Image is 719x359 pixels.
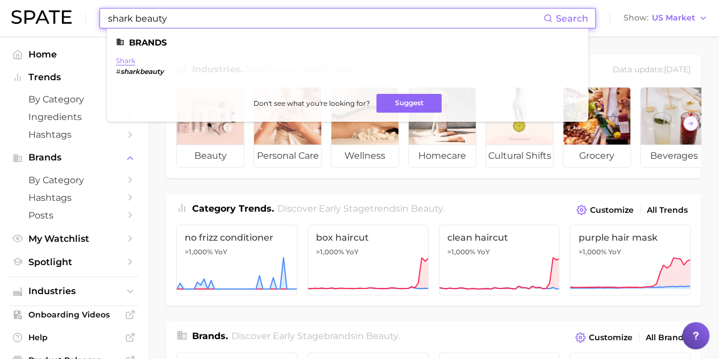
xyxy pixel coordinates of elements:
[9,149,139,166] button: Brands
[28,286,119,296] span: Industries
[176,87,244,168] a: beauty
[28,175,119,185] span: by Category
[28,49,119,60] span: Home
[563,145,630,167] span: grocery
[185,232,289,243] span: no frizz conditioner
[316,232,420,243] span: box haircut
[9,306,139,323] a: Onboarding Videos
[9,189,139,207] a: Hashtags
[277,203,444,214] span: Discover Early Stage trends in .
[570,225,691,295] a: purple hair mask>1,000% YoY
[486,145,553,167] span: cultural shifts
[116,67,120,76] span: #
[608,247,621,257] span: YoY
[9,90,139,108] a: by Category
[28,72,119,82] span: Trends
[366,331,398,341] span: beauty
[9,69,139,86] button: Trends
[578,232,682,243] span: purple hair mask
[331,87,399,168] a: wellness
[578,247,606,256] span: >1,000%
[9,207,139,224] a: Posts
[9,46,139,63] a: Home
[624,15,649,21] span: Show
[28,310,119,320] span: Onboarding Videos
[28,129,119,140] span: Hashtags
[9,126,139,143] a: Hashtags
[621,11,710,26] button: ShowUS Market
[9,283,139,300] button: Industries
[28,152,119,163] span: Brands
[185,247,213,256] span: >1,000%
[477,247,490,257] span: YoY
[563,87,631,168] a: grocery
[9,230,139,247] a: My Watchlist
[683,116,698,131] button: Scroll Right
[9,171,139,189] a: by Category
[331,145,398,167] span: wellness
[9,108,139,126] a: Ingredients
[9,329,139,346] a: Help
[447,247,475,256] span: >1,000%
[231,331,400,341] span: Discover Early Stage brands in .
[28,112,119,122] span: Ingredients
[590,205,634,215] span: Customize
[11,10,72,24] img: SPATE
[644,203,691,218] a: All Trends
[346,247,359,257] span: YoY
[214,247,227,257] span: YoY
[640,87,708,168] a: beverages
[573,202,637,218] button: Customize
[643,330,691,345] a: All Brands
[116,56,135,65] a: shark
[28,257,119,267] span: Spotlight
[572,329,635,345] button: Customize
[411,203,443,214] span: beauty
[316,247,344,256] span: >1,000%
[116,38,579,47] li: Brands
[589,333,633,343] span: Customize
[307,225,429,295] a: box haircut>1,000% YoY
[647,205,688,215] span: All Trends
[613,63,691,78] div: Data update: [DATE]
[408,87,476,168] a: homecare
[556,13,588,24] span: Search
[652,15,695,21] span: US Market
[107,9,543,28] input: Search here for a brand, industry, or ingredient
[28,210,119,221] span: Posts
[192,331,228,341] span: Brands .
[192,203,274,214] span: Category Trends .
[641,145,708,167] span: beverages
[439,225,560,295] a: clean haircut>1,000% YoY
[28,332,119,343] span: Help
[9,253,139,271] a: Spotlight
[253,99,369,108] span: Don't see what you're looking for?
[28,233,119,244] span: My Watchlist
[485,87,554,168] a: cultural shifts
[447,232,551,243] span: clean haircut
[28,192,119,203] span: Hashtags
[176,225,297,295] a: no frizz conditioner>1,000% YoY
[646,333,688,343] span: All Brands
[28,94,119,105] span: by Category
[253,87,322,168] a: personal care
[376,94,442,113] button: Suggest
[409,145,476,167] span: homecare
[177,145,244,167] span: beauty
[254,145,321,167] span: personal care
[120,67,164,76] em: sharkbeauty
